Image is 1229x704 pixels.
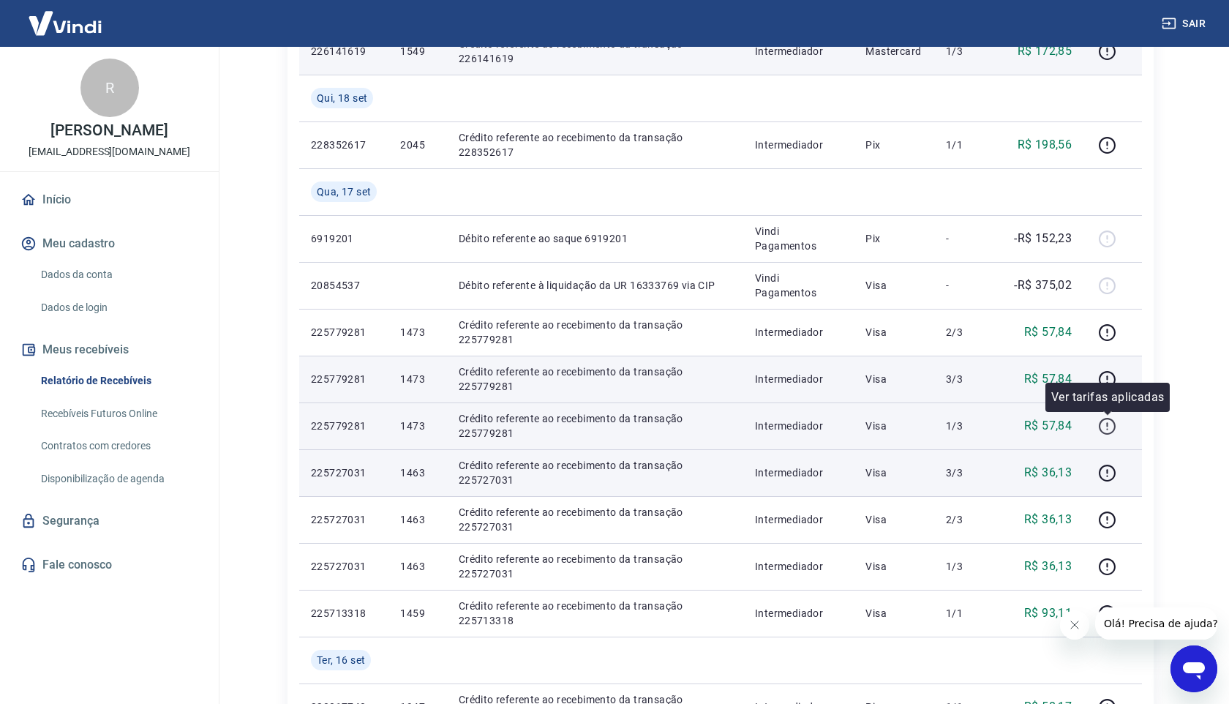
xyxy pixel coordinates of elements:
[755,271,842,300] p: Vindi Pagamentos
[865,138,922,152] p: Pix
[400,465,435,480] p: 1463
[459,505,732,534] p: Crédito referente ao recebimento da transação 225727031
[1014,277,1072,294] p: -R$ 375,02
[1024,323,1072,341] p: R$ 57,84
[865,419,922,433] p: Visa
[1024,558,1072,575] p: R$ 36,13
[311,44,377,59] p: 226141619
[400,419,435,433] p: 1473
[1018,42,1072,60] p: R$ 172,85
[18,549,201,581] a: Fale conosco
[1051,389,1164,406] p: Ver tarifas aplicadas
[755,325,842,340] p: Intermediador
[400,512,435,527] p: 1463
[1024,604,1072,622] p: R$ 93,11
[18,505,201,537] a: Segurança
[1024,511,1072,528] p: R$ 36,13
[459,458,732,487] p: Crédito referente ao recebimento da transação 225727031
[1095,607,1217,640] iframe: Mensagem da empresa
[865,372,922,386] p: Visa
[80,59,139,117] div: R
[946,512,989,527] p: 2/3
[459,411,732,441] p: Crédito referente ao recebimento da transação 225779281
[311,278,377,293] p: 20854537
[311,138,377,152] p: 228352617
[755,372,842,386] p: Intermediador
[1024,417,1072,435] p: R$ 57,84
[946,606,989,621] p: 1/1
[865,231,922,246] p: Pix
[865,512,922,527] p: Visa
[755,559,842,574] p: Intermediador
[400,372,435,386] p: 1473
[1024,464,1072,482] p: R$ 36,13
[18,184,201,216] a: Início
[865,559,922,574] p: Visa
[946,138,989,152] p: 1/1
[1060,610,1089,640] iframe: Fechar mensagem
[946,325,989,340] p: 2/3
[311,512,377,527] p: 225727031
[755,606,842,621] p: Intermediador
[311,606,377,621] p: 225713318
[311,559,377,574] p: 225727031
[400,325,435,340] p: 1473
[865,465,922,480] p: Visa
[459,278,732,293] p: Débito referente à liquidação da UR 16333769 via CIP
[317,91,367,105] span: Qui, 18 set
[865,325,922,340] p: Visa
[459,231,732,246] p: Débito referente ao saque 6919201
[946,419,989,433] p: 1/3
[311,372,377,386] p: 225779281
[459,599,732,628] p: Crédito referente ao recebimento da transação 225713318
[755,419,842,433] p: Intermediador
[946,559,989,574] p: 1/3
[946,278,989,293] p: -
[1024,370,1072,388] p: R$ 57,84
[9,10,123,22] span: Olá! Precisa de ajuda?
[865,606,922,621] p: Visa
[459,130,732,160] p: Crédito referente ao recebimento da transação 228352617
[946,465,989,480] p: 3/3
[311,465,377,480] p: 225727031
[755,512,842,527] p: Intermediador
[1018,136,1072,154] p: R$ 198,56
[459,552,732,581] p: Crédito referente ao recebimento da transação 225727031
[1014,230,1072,247] p: -R$ 152,23
[29,144,190,160] p: [EMAIL_ADDRESS][DOMAIN_NAME]
[35,366,201,396] a: Relatório de Recebíveis
[755,224,842,253] p: Vindi Pagamentos
[35,431,201,461] a: Contratos com credores
[755,465,842,480] p: Intermediador
[18,228,201,260] button: Meu cadastro
[18,334,201,366] button: Meus recebíveis
[317,653,365,667] span: Ter, 16 set
[400,138,435,152] p: 2045
[400,44,435,59] p: 1549
[311,419,377,433] p: 225779281
[946,231,989,246] p: -
[311,325,377,340] p: 225779281
[755,138,842,152] p: Intermediador
[459,37,732,66] p: Crédito referente ao recebimento da transação 226141619
[35,293,201,323] a: Dados de login
[459,318,732,347] p: Crédito referente ao recebimento da transação 225779281
[1170,645,1217,692] iframe: Botão para abrir a janela de mensagens
[865,278,922,293] p: Visa
[946,44,989,59] p: 1/3
[400,559,435,574] p: 1463
[459,364,732,394] p: Crédito referente ao recebimento da transação 225779281
[311,231,377,246] p: 6919201
[400,606,435,621] p: 1459
[317,184,371,199] span: Qua, 17 set
[18,1,113,45] img: Vindi
[50,123,168,138] p: [PERSON_NAME]
[865,44,922,59] p: Mastercard
[35,260,201,290] a: Dados da conta
[946,372,989,386] p: 3/3
[35,399,201,429] a: Recebíveis Futuros Online
[35,464,201,494] a: Disponibilização de agenda
[1159,10,1211,37] button: Sair
[755,44,842,59] p: Intermediador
